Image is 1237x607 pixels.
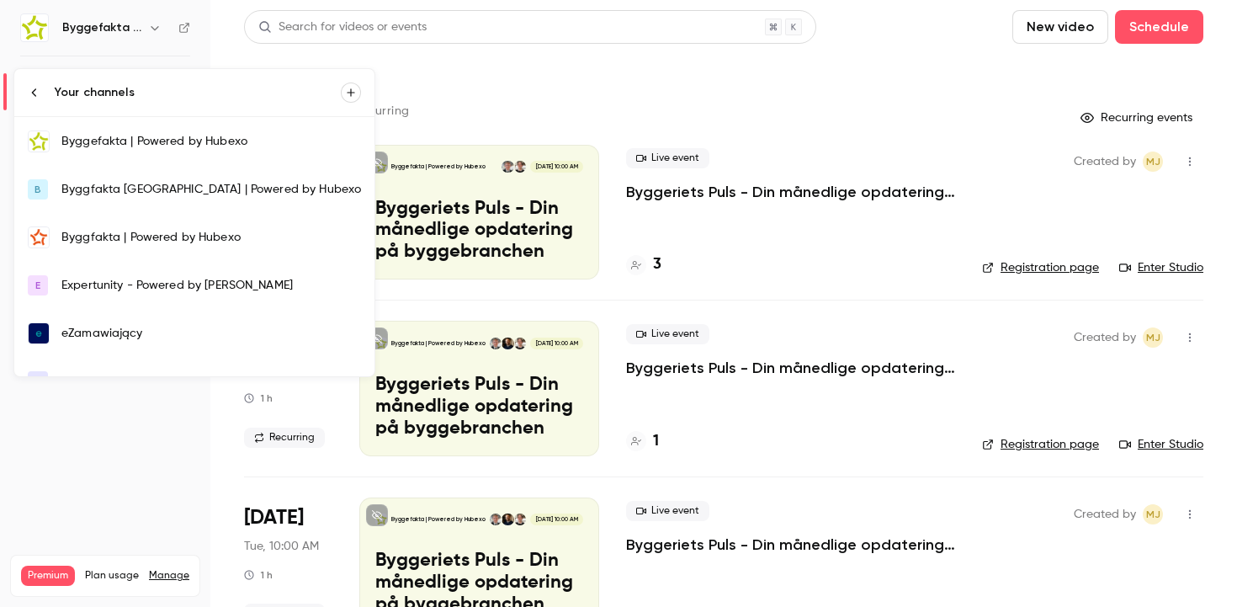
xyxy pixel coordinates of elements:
[35,374,41,389] span: H
[61,181,361,198] div: Byggfakta [GEOGRAPHIC_DATA] | Powered by Hubexo
[61,277,361,294] div: Expertunity - Powered by [PERSON_NAME]
[29,323,49,343] img: eZamawiający
[35,278,40,293] span: E
[61,133,361,150] div: Byggefakta | Powered by Hubexo
[35,182,41,197] span: B
[55,84,341,101] div: Your channels
[61,229,361,246] div: Byggfakta | Powered by Hubexo
[61,325,361,342] div: eZamawiający
[29,131,49,152] img: Byggefakta | Powered by Hubexo
[29,227,49,248] img: Byggfakta | Powered by Hubexo
[61,373,361,390] div: Hubexo 4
